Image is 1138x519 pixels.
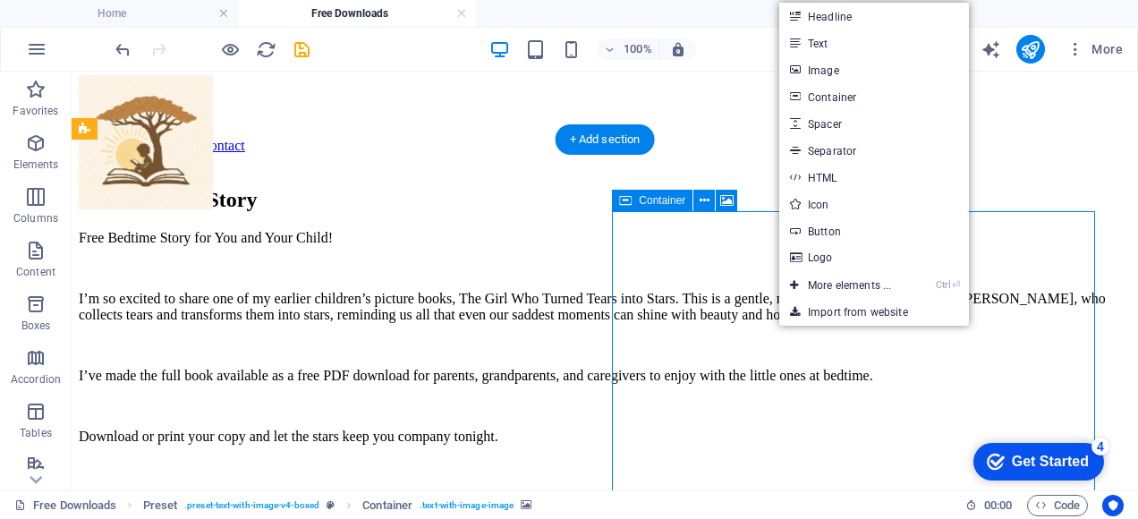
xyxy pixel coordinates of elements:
a: Separator [779,137,969,164]
a: HTML [779,164,969,191]
span: Click to select. Double-click to edit [362,495,412,516]
a: Icon [779,191,969,217]
p: Boxes [21,319,51,333]
i: Save (Ctrl+S) [292,39,312,60]
button: Code [1027,495,1088,516]
a: Text [779,30,969,56]
i: On resize automatically adjust zoom level to fit chosen device. [670,41,686,57]
span: More [1066,40,1123,58]
i: Undo: Delete HTML (Ctrl+Z) [113,39,133,60]
button: publish [1016,35,1045,64]
i: Reload page [256,39,276,60]
a: Ctrl⏎More elements ... [779,272,902,299]
h4: Free Downloads [238,4,476,23]
i: This element contains a background [521,500,531,510]
div: + Add section [556,124,655,155]
button: save [291,38,312,60]
i: AI Writer [981,39,1001,60]
div: Get Started [53,20,130,36]
p: Columns [13,211,58,225]
div: Get Started 4 items remaining, 20% complete [14,9,145,47]
i: ⏎ [952,279,960,291]
span: Code [1035,495,1080,516]
h6: 100% [624,38,652,60]
button: reload [255,38,276,60]
div: 4 [132,4,150,21]
p: Elements [13,157,59,172]
button: 100% [597,38,660,60]
i: Ctrl [936,279,950,291]
a: Image [779,56,969,83]
span: 00 00 [984,495,1012,516]
i: Publish [1020,39,1040,60]
button: text_generator [981,38,1002,60]
h6: Session time [965,495,1013,516]
a: Logo [779,244,969,271]
button: Usercentrics [1102,495,1124,516]
span: Click to select. Double-click to edit [143,495,178,516]
a: Container [779,83,969,110]
p: Accordion [11,372,61,387]
a: Button [779,217,969,244]
span: : [997,498,999,512]
i: This element is a customizable preset [327,500,335,510]
p: Favorites [13,104,58,118]
p: Tables [20,426,52,440]
span: . preset-text-with-image-v4-boxed [184,495,319,516]
a: Spacer [779,110,969,137]
p: Content [16,265,55,279]
a: Import from website [779,299,969,326]
button: More [1059,35,1130,64]
span: Container [639,195,685,206]
a: Headline [779,3,969,30]
a: Click to cancel selection. Double-click to open Pages [14,495,116,516]
nav: breadcrumb [143,495,532,516]
button: undo [112,38,133,60]
span: . text-with-image-image [420,495,514,516]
